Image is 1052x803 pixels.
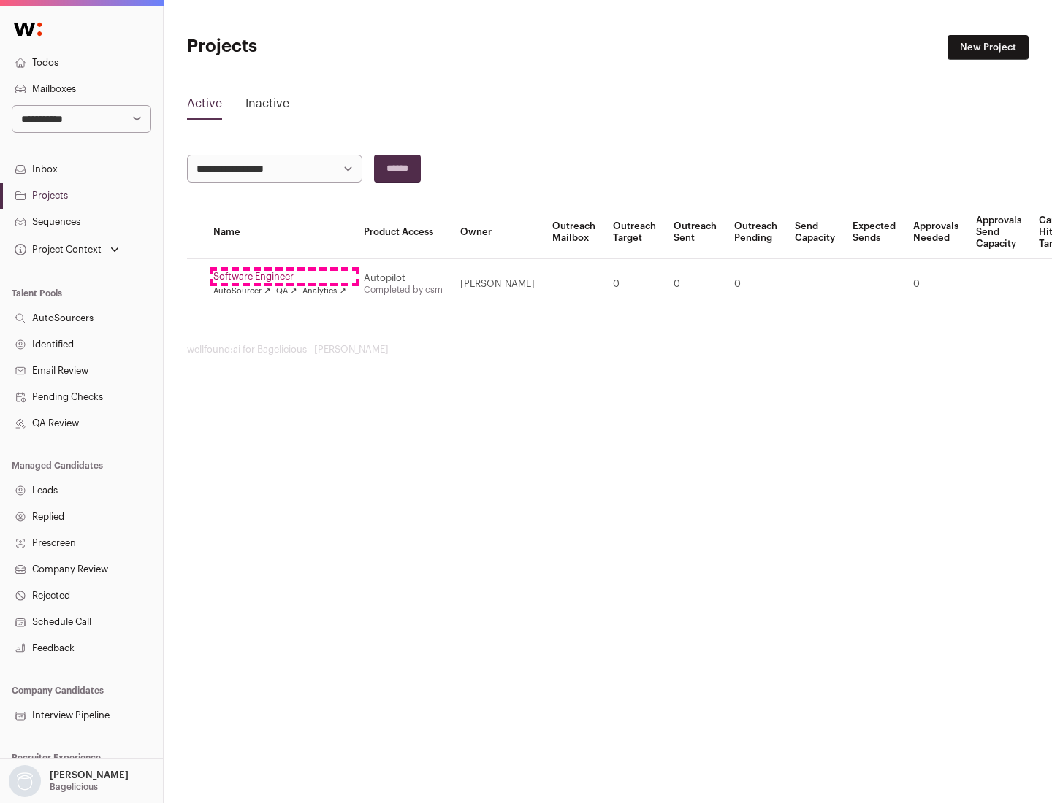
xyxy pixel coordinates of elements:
[187,35,468,58] h1: Projects
[205,206,355,259] th: Name
[213,285,270,297] a: AutoSourcer ↗
[725,259,786,310] td: 0
[245,95,289,118] a: Inactive
[302,285,346,297] a: Analytics ↗
[948,35,1029,60] a: New Project
[50,769,129,781] p: [PERSON_NAME]
[451,206,544,259] th: Owner
[355,206,451,259] th: Product Access
[213,271,346,283] a: Software Engineer
[904,206,967,259] th: Approvals Needed
[12,244,102,255] div: Project Context
[544,206,604,259] th: Outreach Mailbox
[786,206,844,259] th: Send Capacity
[665,206,725,259] th: Outreach Sent
[9,765,41,797] img: nopic.png
[276,285,297,297] a: QA ↗
[6,15,50,44] img: Wellfound
[451,259,544,310] td: [PERSON_NAME]
[50,781,98,793] p: Bagelicious
[187,344,1029,356] footer: wellfound:ai for Bagelicious - [PERSON_NAME]
[604,259,665,310] td: 0
[904,259,967,310] td: 0
[187,95,222,118] a: Active
[364,285,443,294] a: Completed by csm
[665,259,725,310] td: 0
[725,206,786,259] th: Outreach Pending
[6,765,131,797] button: Open dropdown
[12,239,122,260] button: Open dropdown
[967,206,1030,259] th: Approvals Send Capacity
[604,206,665,259] th: Outreach Target
[364,272,443,284] div: Autopilot
[844,206,904,259] th: Expected Sends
